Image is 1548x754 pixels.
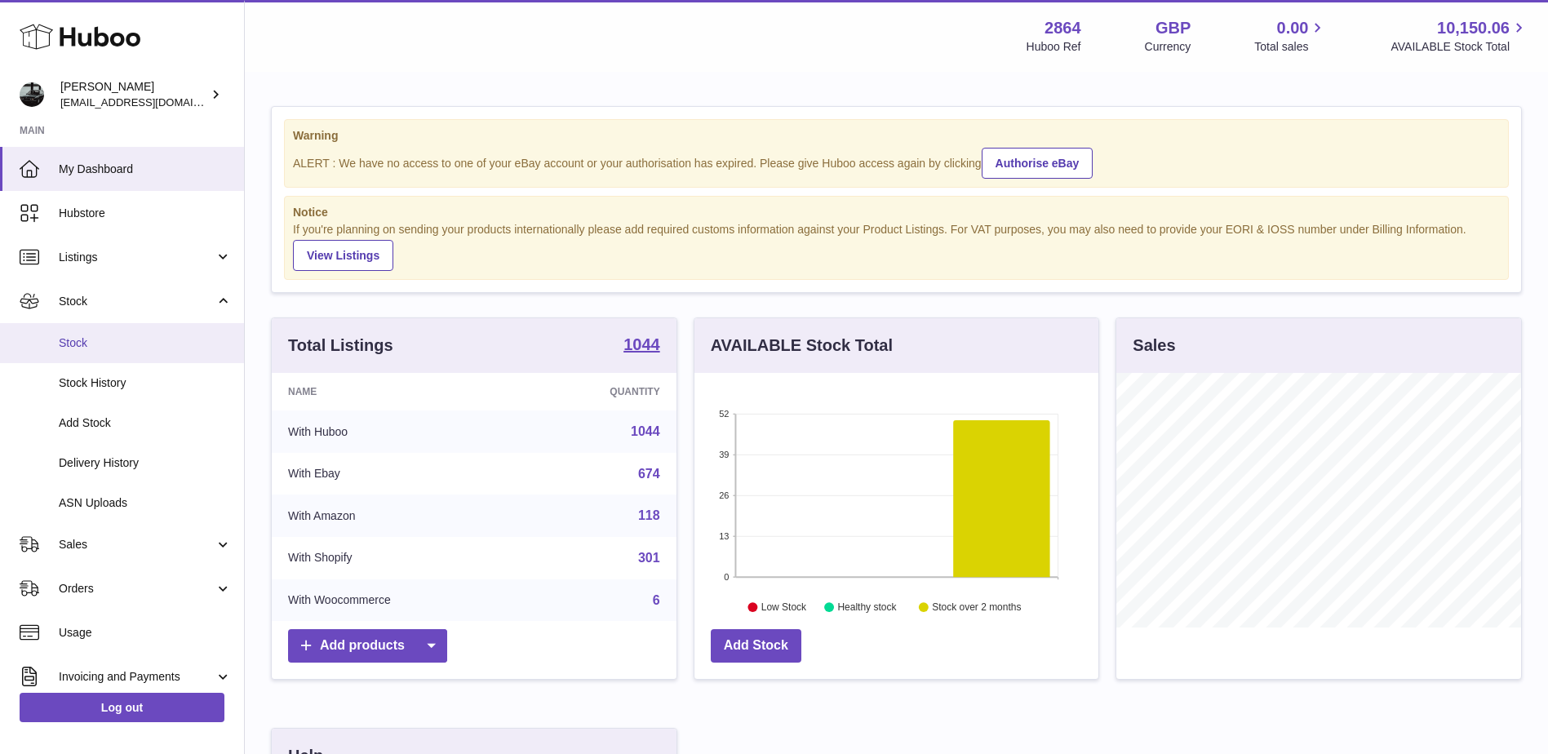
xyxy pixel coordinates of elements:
span: Usage [59,625,232,641]
span: Hubstore [59,206,232,221]
strong: 1044 [623,336,660,353]
div: ALERT : We have no access to one of your eBay account or your authorisation has expired. Please g... [293,145,1500,179]
a: 6 [653,593,660,607]
strong: 2864 [1045,17,1081,39]
text: Healthy stock [837,602,897,614]
th: Quantity [523,373,676,410]
span: 10,150.06 [1437,17,1510,39]
a: View Listings [293,240,393,271]
a: 1044 [623,336,660,356]
span: ASN Uploads [59,495,232,511]
a: Add products [288,629,447,663]
div: [PERSON_NAME] [60,79,207,110]
text: 13 [719,531,729,541]
td: With Shopify [272,537,523,579]
span: 0.00 [1277,17,1309,39]
strong: Notice [293,205,1500,220]
td: With Ebay [272,453,523,495]
div: Currency [1145,39,1191,55]
h3: Sales [1133,335,1175,357]
span: Invoicing and Payments [59,669,215,685]
span: [EMAIL_ADDRESS][DOMAIN_NAME] [60,95,240,109]
a: 10,150.06 AVAILABLE Stock Total [1391,17,1528,55]
span: Stock [59,335,232,351]
h3: AVAILABLE Stock Total [711,335,893,357]
a: 301 [638,551,660,565]
div: Huboo Ref [1027,39,1081,55]
text: Low Stock [761,602,807,614]
span: Orders [59,581,215,597]
td: With Woocommerce [272,579,523,622]
span: Total sales [1254,39,1327,55]
a: Add Stock [711,629,801,663]
div: If you're planning on sending your products internationally please add required customs informati... [293,222,1500,271]
span: Stock [59,294,215,309]
span: AVAILABLE Stock Total [1391,39,1528,55]
td: With Amazon [272,495,523,537]
th: Name [272,373,523,410]
text: 26 [719,490,729,500]
a: Log out [20,693,224,722]
strong: Warning [293,128,1500,144]
img: internalAdmin-2864@internal.huboo.com [20,82,44,107]
span: Sales [59,537,215,552]
span: Delivery History [59,455,232,471]
td: With Huboo [272,410,523,453]
a: 118 [638,508,660,522]
text: 39 [719,450,729,459]
a: Authorise eBay [982,148,1093,179]
a: 674 [638,467,660,481]
h3: Total Listings [288,335,393,357]
strong: GBP [1155,17,1191,39]
span: Listings [59,250,215,265]
text: 52 [719,409,729,419]
span: Stock History [59,375,232,391]
span: My Dashboard [59,162,232,177]
a: 1044 [631,424,660,438]
span: Add Stock [59,415,232,431]
a: 0.00 Total sales [1254,17,1327,55]
text: 0 [724,572,729,582]
text: Stock over 2 months [932,602,1021,614]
